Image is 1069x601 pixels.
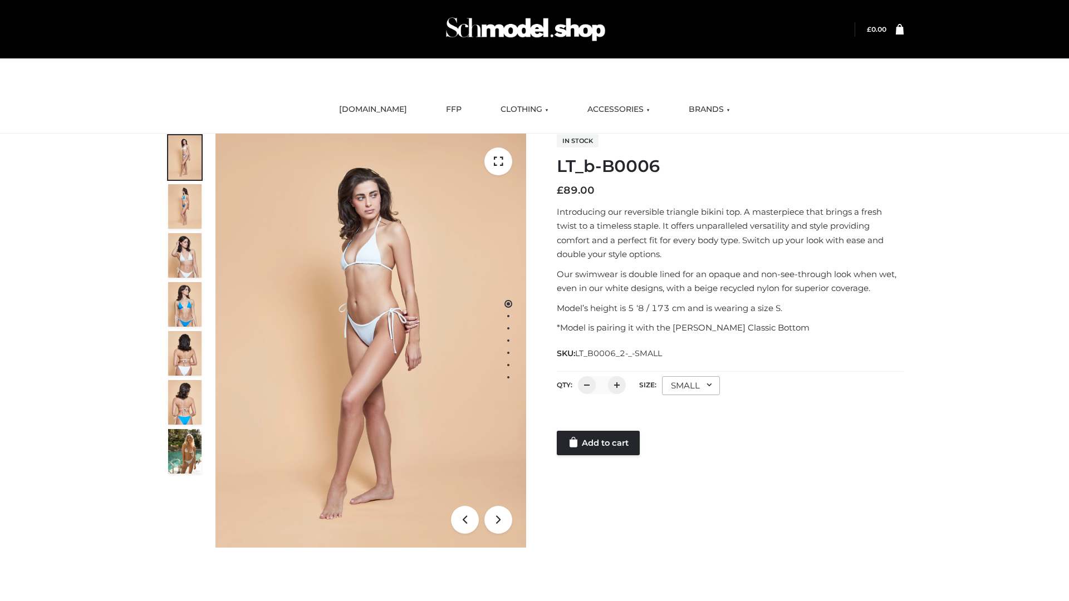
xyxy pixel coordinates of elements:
[168,429,202,474] img: Arieltop_CloudNine_AzureSky2.jpg
[557,205,904,262] p: Introducing our reversible triangle bikini top. A masterpiece that brings a fresh twist to a time...
[215,134,526,548] img: ArielClassicBikiniTop_CloudNine_AzureSky_OW114ECO_1
[867,25,886,33] bdi: 0.00
[680,97,738,122] a: BRANDS
[575,348,662,358] span: LT_B0006_2-_-SMALL
[557,301,904,316] p: Model’s height is 5 ‘8 / 173 cm and is wearing a size S.
[168,282,202,327] img: ArielClassicBikiniTop_CloudNine_AzureSky_OW114ECO_4-scaled.jpg
[557,184,595,196] bdi: 89.00
[331,97,415,122] a: [DOMAIN_NAME]
[867,25,871,33] span: £
[557,267,904,295] p: Our swimwear is double lined for an opaque and non-see-through look when wet, even in our white d...
[442,7,609,51] img: Schmodel Admin 964
[662,376,720,395] div: SMALL
[579,97,658,122] a: ACCESSORIES
[168,331,202,376] img: ArielClassicBikiniTop_CloudNine_AzureSky_OW114ECO_7-scaled.jpg
[557,184,563,196] span: £
[438,97,470,122] a: FFP
[168,135,202,180] img: ArielClassicBikiniTop_CloudNine_AzureSky_OW114ECO_1-scaled.jpg
[492,97,557,122] a: CLOTHING
[557,347,663,360] span: SKU:
[557,321,904,335] p: *Model is pairing it with the [PERSON_NAME] Classic Bottom
[557,156,904,176] h1: LT_b-B0006
[557,431,640,455] a: Add to cart
[168,184,202,229] img: ArielClassicBikiniTop_CloudNine_AzureSky_OW114ECO_2-scaled.jpg
[557,381,572,389] label: QTY:
[639,381,656,389] label: Size:
[867,25,886,33] a: £0.00
[168,380,202,425] img: ArielClassicBikiniTop_CloudNine_AzureSky_OW114ECO_8-scaled.jpg
[557,134,599,147] span: In stock
[168,233,202,278] img: ArielClassicBikiniTop_CloudNine_AzureSky_OW114ECO_3-scaled.jpg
